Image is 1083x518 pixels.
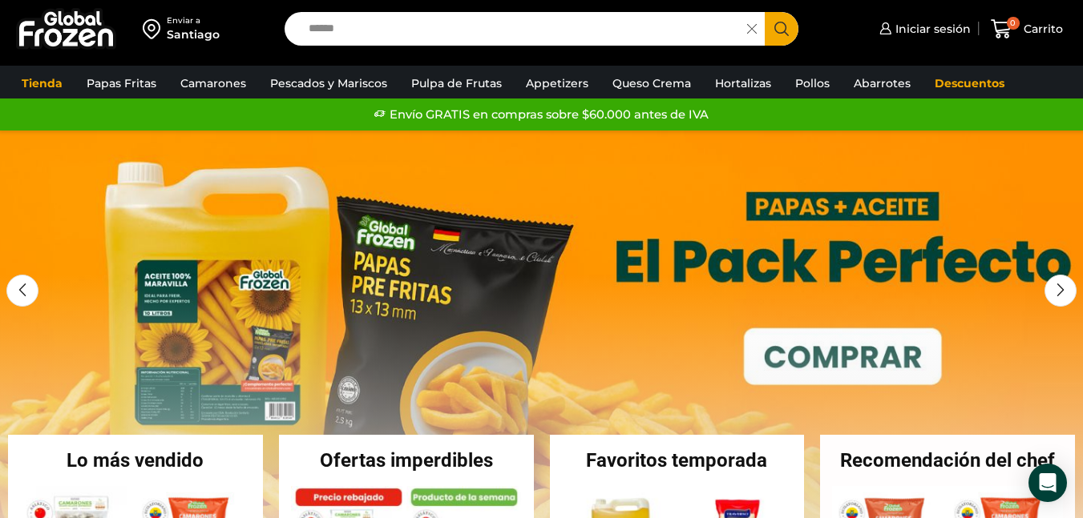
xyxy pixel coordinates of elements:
[707,68,779,98] a: Hortalizas
[550,451,805,470] h2: Favoritos temporada
[1020,21,1063,37] span: Carrito
[765,12,798,46] button: Search button
[875,13,971,45] a: Iniciar sesión
[787,68,838,98] a: Pollos
[172,68,254,98] a: Camarones
[279,451,534,470] h2: Ofertas imperdibles
[1045,275,1077,307] div: Next slide
[143,15,167,42] img: address-field-icon.svg
[820,451,1075,470] h2: Recomendación del chef
[1007,17,1020,30] span: 0
[987,10,1067,48] a: 0 Carrito
[846,68,919,98] a: Abarrotes
[604,68,699,98] a: Queso Crema
[79,68,164,98] a: Papas Fritas
[403,68,510,98] a: Pulpa de Frutas
[8,451,263,470] h2: Lo más vendido
[14,68,71,98] a: Tienda
[891,21,971,37] span: Iniciar sesión
[167,15,220,26] div: Enviar a
[6,275,38,307] div: Previous slide
[262,68,395,98] a: Pescados y Mariscos
[1028,464,1067,502] div: Open Intercom Messenger
[167,26,220,42] div: Santiago
[927,68,1012,98] a: Descuentos
[518,68,596,98] a: Appetizers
